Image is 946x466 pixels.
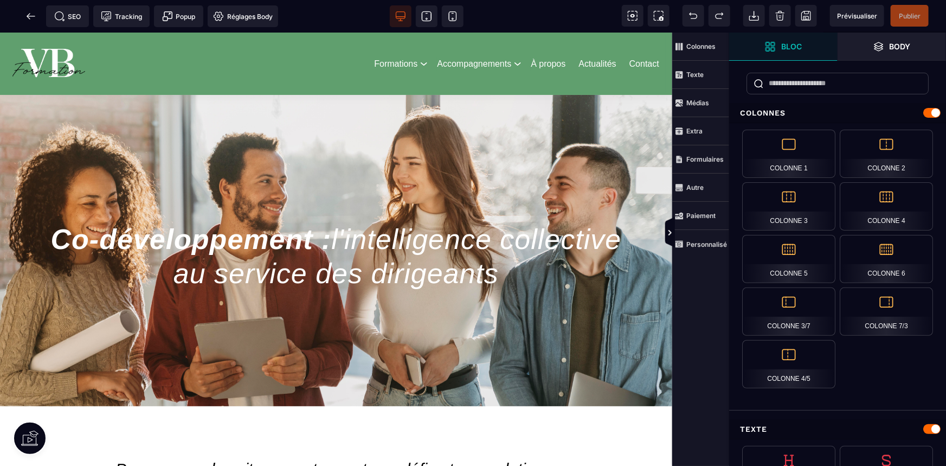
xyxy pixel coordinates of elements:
[743,5,765,27] span: Importer
[672,117,729,145] span: Extra
[9,5,88,58] img: 86a4aa658127570b91344bfc39bbf4eb_Blanc_sur_fond_vert.png
[891,5,929,27] span: Enregistrer le contenu
[686,240,727,248] strong: Personnalisé
[672,61,729,89] span: Texte
[840,130,933,178] div: Colonne 2
[672,202,729,230] span: Paiement
[709,5,730,27] span: Rétablir
[531,24,565,39] a: À propos
[729,419,946,439] div: Texte
[672,230,729,258] span: Personnalisé
[416,5,437,27] span: Voir tablette
[437,24,511,39] a: Accompagnements
[162,11,196,22] span: Popup
[101,11,142,22] span: Tracking
[208,5,278,27] span: Favicon
[54,11,81,22] span: SEO
[899,12,921,20] span: Publier
[769,5,791,27] span: Nettoyage
[742,288,835,336] div: Colonne 3/7
[442,5,464,27] span: Voir mobile
[648,5,670,27] span: Capture d'écran
[686,99,709,107] strong: Médias
[173,191,622,256] span: l'intelligence collective au service des dirigeants
[622,5,643,27] span: Voir les composants
[742,130,835,178] div: Colonne 1
[672,174,729,202] span: Autre
[20,5,42,27] span: Retour
[795,5,817,27] span: Enregistrer
[838,33,946,61] span: Ouvrir les calques
[830,5,884,27] span: Aperçu
[729,33,838,61] span: Ouvrir les blocs
[46,5,89,27] span: Métadata SEO
[840,182,933,231] div: Colonne 4
[374,24,417,39] a: Formations
[837,12,877,20] span: Prévisualiser
[686,155,724,163] strong: Formulaires
[686,212,716,220] strong: Paiement
[672,89,729,117] span: Médias
[742,235,835,283] div: Colonne 5
[213,11,273,22] span: Réglages Body
[672,145,729,174] span: Formulaires
[578,24,616,39] a: Actualités
[683,5,704,27] span: Défaire
[686,127,703,135] strong: Extra
[742,182,835,231] div: Colonne 3
[729,103,946,123] div: Colonnes
[686,71,704,79] strong: Texte
[729,217,740,250] span: Afficher les vues
[51,191,622,256] span: Co-développement :
[840,288,933,336] div: Colonne 7/3
[686,42,716,50] strong: Colonnes
[781,42,802,50] strong: Bloc
[890,42,911,50] strong: Body
[629,24,659,39] a: Contact
[93,5,150,27] span: Code de suivi
[154,5,203,27] span: Créer une alerte modale
[672,33,729,61] span: Colonnes
[390,5,411,27] span: Voir bureau
[742,340,835,388] div: Colonne 4/5
[840,235,933,283] div: Colonne 6
[686,183,704,191] strong: Autre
